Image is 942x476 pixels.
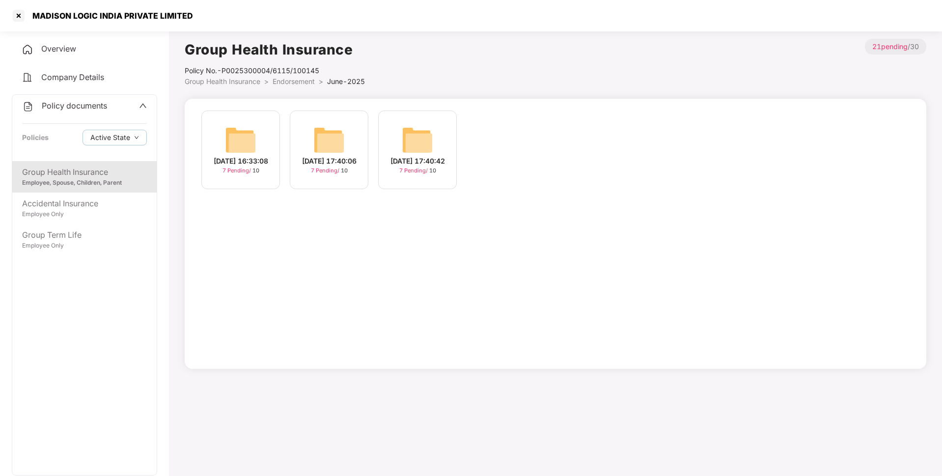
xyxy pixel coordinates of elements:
[22,229,147,241] div: Group Term Life
[83,130,147,145] button: Active Statedown
[22,178,147,188] div: Employee, Spouse, Children, Parent
[313,124,345,156] img: svg+xml;base64,PHN2ZyB4bWxucz0iaHR0cDovL3d3dy53My5vcmcvMjAwMC9zdmciIHdpZHRoPSI2NCIgaGVpZ2h0PSI2NC...
[865,39,926,55] p: / 30
[27,11,193,21] div: MADISON LOGIC INDIA PRIVATE LIMITED
[399,167,429,174] span: 7 Pending /
[311,167,348,175] div: 10
[185,65,365,76] div: Policy No.- P0025300004/6115/100145
[22,101,34,112] img: svg+xml;base64,PHN2ZyB4bWxucz0iaHR0cDovL3d3dy53My5vcmcvMjAwMC9zdmciIHdpZHRoPSIyNCIgaGVpZ2h0PSIyNC...
[319,77,323,85] span: >
[22,197,147,210] div: Accidental Insurance
[264,77,269,85] span: >
[41,44,76,54] span: Overview
[225,124,256,156] img: svg+xml;base64,PHN2ZyB4bWxucz0iaHR0cDovL3d3dy53My5vcmcvMjAwMC9zdmciIHdpZHRoPSI2NCIgaGVpZ2h0PSI2NC...
[22,166,147,178] div: Group Health Insurance
[185,39,365,60] h1: Group Health Insurance
[222,167,252,174] span: 7 Pending /
[90,132,130,143] span: Active State
[185,77,260,85] span: Group Health Insurance
[22,72,33,84] img: svg+xml;base64,PHN2ZyB4bWxucz0iaHR0cDovL3d3dy53My5vcmcvMjAwMC9zdmciIHdpZHRoPSIyNCIgaGVpZ2h0PSIyNC...
[273,77,315,85] span: Endorsement
[139,102,147,110] span: up
[22,44,33,56] img: svg+xml;base64,PHN2ZyB4bWxucz0iaHR0cDovL3d3dy53My5vcmcvMjAwMC9zdmciIHdpZHRoPSIyNCIgaGVpZ2h0PSIyNC...
[22,241,147,251] div: Employee Only
[402,124,433,156] img: svg+xml;base64,PHN2ZyB4bWxucz0iaHR0cDovL3d3dy53My5vcmcvMjAwMC9zdmciIHdpZHRoPSI2NCIgaGVpZ2h0PSI2NC...
[22,210,147,219] div: Employee Only
[134,135,139,140] span: down
[41,72,104,82] span: Company Details
[390,156,445,167] div: [DATE] 17:40:42
[399,167,436,175] div: 10
[22,132,49,143] div: Policies
[302,156,357,167] div: [DATE] 17:40:06
[222,167,259,175] div: 10
[327,77,365,85] span: June-2025
[872,42,908,51] span: 21 pending
[214,156,268,167] div: [DATE] 16:33:08
[42,101,107,111] span: Policy documents
[311,167,341,174] span: 7 Pending /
